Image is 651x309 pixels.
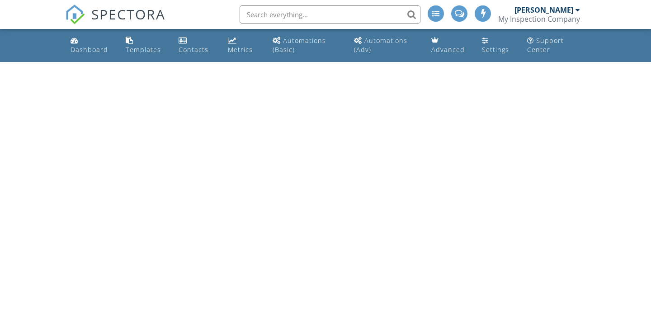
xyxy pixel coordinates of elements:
[350,33,420,58] a: Automations (Advanced)
[224,33,262,58] a: Metrics
[478,33,516,58] a: Settings
[91,5,165,24] span: SPECTORA
[482,45,509,54] div: Settings
[175,33,217,58] a: Contacts
[179,45,208,54] div: Contacts
[126,45,161,54] div: Templates
[269,33,343,58] a: Automations (Basic)
[527,36,564,54] div: Support Center
[122,33,168,58] a: Templates
[354,36,407,54] div: Automations (Adv)
[65,12,165,31] a: SPECTORA
[428,33,472,58] a: Advanced
[65,5,85,24] img: The Best Home Inspection Software - Spectora
[71,45,108,54] div: Dashboard
[67,33,115,58] a: Dashboard
[498,14,580,24] div: My Inspection Company
[273,36,326,54] div: Automations (Basic)
[240,5,420,24] input: Search everything...
[514,5,573,14] div: [PERSON_NAME]
[524,33,584,58] a: Support Center
[228,45,253,54] div: Metrics
[431,45,465,54] div: Advanced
